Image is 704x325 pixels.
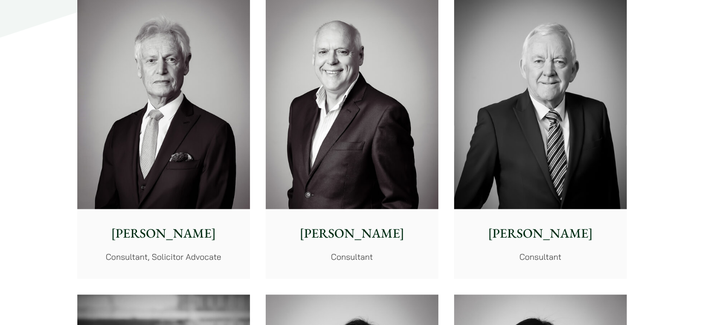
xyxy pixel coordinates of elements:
[273,224,431,243] p: [PERSON_NAME]
[85,224,243,243] p: [PERSON_NAME]
[461,224,619,243] p: [PERSON_NAME]
[461,251,619,263] p: Consultant
[273,251,431,263] p: Consultant
[85,251,243,263] p: Consultant, Solicitor Advocate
